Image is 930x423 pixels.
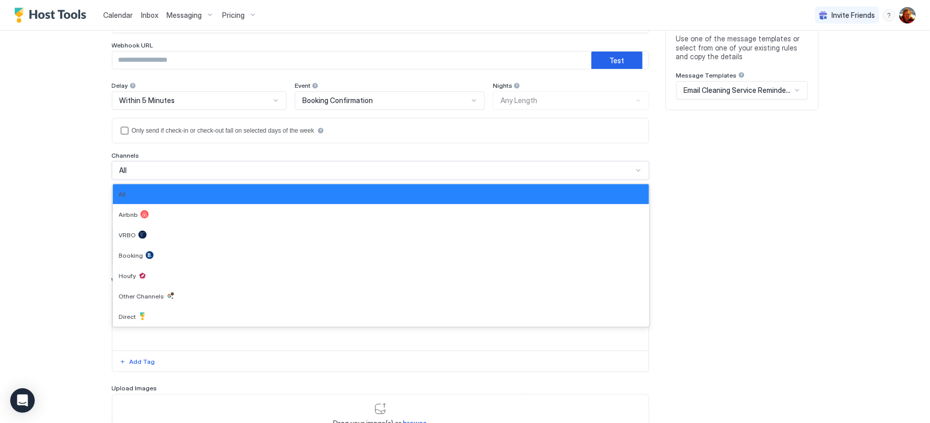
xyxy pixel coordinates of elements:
span: Delay [112,82,128,89]
div: Test [609,55,624,66]
span: VRBO [119,231,136,239]
button: Add Tag [118,356,157,368]
span: Inbox [141,11,158,19]
div: User profile [899,7,916,23]
div: menu [883,9,895,21]
span: Nights [493,82,512,89]
span: Calendar [103,11,133,19]
div: Open Intercom Messenger [10,388,35,413]
div: Add Tag [130,357,155,366]
input: Input Field [112,52,591,69]
span: Airbnb [119,211,138,218]
span: Pricing [222,11,245,20]
span: Booking [119,252,144,259]
span: Direct [119,313,136,320]
a: Calendar [103,10,133,20]
span: Messaging [166,11,202,20]
span: Booking Confirmation [302,96,373,105]
span: Email Cleaning Service Reminder Template [684,86,792,95]
div: isLimited [121,127,640,135]
div: Write Message [112,276,159,286]
span: Use one of the message templates or select from one of your existing rules and copy the details [676,34,808,61]
span: All [119,190,126,198]
div: Only send if check-in or check-out fall on selected days of the week [132,127,315,134]
span: Webhook URL [112,41,153,49]
span: All [120,166,127,175]
span: Houfy [119,272,136,280]
button: Test [591,51,642,70]
a: Host Tools Logo [14,8,91,23]
span: Message Templates [676,71,737,79]
span: Within 5 Minutes [120,96,175,105]
span: Invite Friends [831,11,875,20]
span: Channels [112,152,139,159]
a: Inbox [141,10,158,20]
span: Event [295,82,311,89]
span: Upload Images [112,384,157,392]
span: Other Channels [119,292,164,300]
